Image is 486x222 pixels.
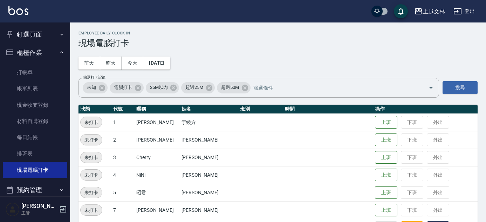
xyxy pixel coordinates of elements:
button: 預約管理 [3,181,67,199]
th: 時間 [283,105,373,114]
button: 上班 [375,186,397,199]
a: 每日結帳 [3,129,67,145]
td: 5 [111,184,135,201]
span: 未知 [83,84,100,91]
th: 暱稱 [135,105,179,114]
td: [PERSON_NAME] [180,184,238,201]
img: Logo [8,6,28,15]
button: 前天 [78,57,100,70]
button: [DATE] [143,57,170,70]
th: 操作 [373,105,478,114]
div: 未知 [83,82,108,93]
th: 狀態 [78,105,111,114]
span: 超過50M [217,84,243,91]
td: [PERSON_NAME] [135,131,179,149]
input: 篩選條件 [252,81,416,94]
td: 4 [111,166,135,184]
img: Person [6,202,20,216]
th: 班別 [238,105,283,114]
span: 超過25M [181,84,207,91]
span: 未打卡 [81,207,102,214]
button: 搜尋 [443,81,478,94]
a: 現金收支登錄 [3,97,67,113]
div: 25M以內 [146,82,179,93]
button: 登出 [451,5,478,18]
button: 上越文林 [411,4,448,19]
td: [PERSON_NAME] [180,131,238,149]
button: 上班 [375,169,397,182]
a: 帳單列表 [3,80,67,97]
button: 上班 [375,116,397,129]
td: [PERSON_NAME] [180,149,238,166]
button: 今天 [122,57,144,70]
td: 昭君 [135,184,179,201]
button: 上班 [375,151,397,164]
span: 未打卡 [81,136,102,144]
th: 代號 [111,105,135,114]
span: 電腦打卡 [110,84,136,91]
td: 1 [111,113,135,131]
td: Cherry [135,149,179,166]
div: 超過50M [217,82,251,93]
button: 上班 [375,133,397,146]
button: Open [425,82,437,93]
td: 于綾方 [180,113,238,131]
td: [PERSON_NAME] [180,201,238,219]
span: 未打卡 [81,154,102,161]
td: [PERSON_NAME] [135,113,179,131]
h2: Employee Daily Clock In [78,31,478,35]
td: [PERSON_NAME] [180,166,238,184]
td: 7 [111,201,135,219]
a: 現場電腦打卡 [3,162,67,178]
button: save [394,4,408,18]
div: 上越文林 [423,7,445,16]
a: 材料自購登錄 [3,113,67,129]
span: 未打卡 [81,171,102,179]
a: 打帳單 [3,64,67,80]
label: 篩選打卡記錄 [83,75,105,80]
h3: 現場電腦打卡 [78,38,478,48]
div: 超過25M [181,82,215,93]
span: 25M以內 [146,84,172,91]
button: 昨天 [100,57,122,70]
button: 櫃檯作業 [3,44,67,62]
span: 未打卡 [81,189,102,196]
p: 主管 [21,210,57,216]
td: [PERSON_NAME] [135,201,179,219]
button: 上班 [375,204,397,217]
h5: [PERSON_NAME] [21,203,57,210]
th: 姓名 [180,105,238,114]
span: 未打卡 [81,119,102,126]
td: NiNi [135,166,179,184]
td: 3 [111,149,135,166]
td: 2 [111,131,135,149]
a: 排班表 [3,145,67,162]
button: 釘選頁面 [3,25,67,44]
div: 電腦打卡 [110,82,144,93]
